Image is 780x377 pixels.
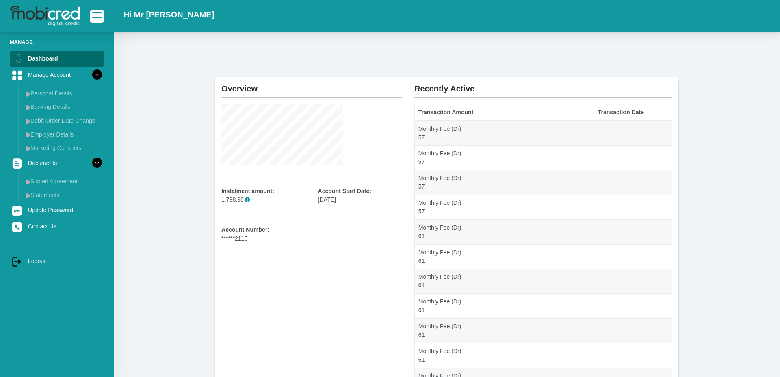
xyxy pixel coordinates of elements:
[10,67,104,82] a: Manage Account
[415,219,594,244] td: Monthly Fee (Dr) 61
[415,170,594,195] td: Monthly Fee (Dr) 57
[415,343,594,368] td: Monthly Fee (Dr) 61
[245,197,250,202] span: Please note that the instalment amount provided does not include the monthly fee, which will be i...
[594,104,672,121] th: Transaction Date
[318,188,371,194] b: Account Start Date:
[23,188,104,201] a: Statements
[26,91,30,97] img: menu arrow
[23,87,104,100] a: Personal Details
[23,128,104,141] a: Employer Details
[318,187,403,204] div: [DATE]
[26,193,30,198] img: menu arrow
[414,77,672,93] h2: Recently Active
[123,10,214,19] h2: Hi Mr [PERSON_NAME]
[26,179,30,184] img: menu arrow
[26,105,30,110] img: menu arrow
[415,104,594,121] th: Transaction Amount
[415,318,594,343] td: Monthly Fee (Dr) 61
[10,38,104,46] li: Manage
[221,226,269,233] b: Account Number:
[415,145,594,170] td: Monthly Fee (Dr) 57
[415,121,594,145] td: Monthly Fee (Dr) 57
[10,51,104,66] a: Dashboard
[23,141,104,154] a: Marketing Consents
[10,202,104,218] a: Update Password
[26,146,30,151] img: menu arrow
[415,294,594,318] td: Monthly Fee (Dr) 61
[26,132,30,137] img: menu arrow
[415,244,594,269] td: Monthly Fee (Dr) 61
[10,155,104,171] a: Documents
[23,114,104,127] a: Debit Order Date Change
[221,77,402,93] h2: Overview
[415,269,594,294] td: Monthly Fee (Dr) 61
[415,195,594,220] td: Monthly Fee (Dr) 57
[10,219,104,234] a: Contact Us
[10,253,104,269] a: Logout
[10,6,80,26] img: logo-mobicred.svg
[221,188,274,194] b: Instalment amount:
[23,100,104,113] a: Banking Details
[26,119,30,124] img: menu arrow
[221,195,306,204] p: 1,798.98
[23,175,104,188] a: Signed Agreement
